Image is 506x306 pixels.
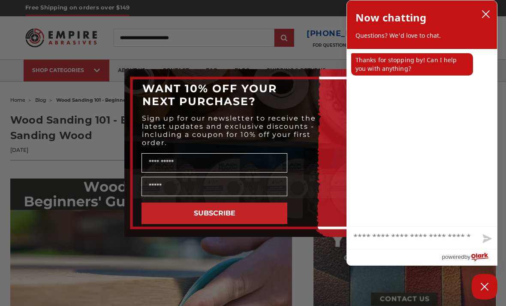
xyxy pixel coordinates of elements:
[442,251,464,262] span: powered
[142,114,316,147] span: Sign up for our newsletter to receive the latest updates and exclusive discounts - including a co...
[355,31,488,40] p: Questions? We'd love to chat.
[464,251,470,262] span: by
[442,249,497,265] a: Powered by Olark
[476,229,497,249] button: Send message
[479,8,493,21] button: close chatbox
[142,177,287,196] input: Email
[351,53,473,76] p: Thanks for stopping by! Can I help you with anything?
[347,49,497,226] div: chat
[472,274,497,300] button: Close Chatbox
[142,82,277,108] span: WANT 10% OFF YOUR NEXT PURCHASE?
[142,203,287,224] button: SUBSCRIBE
[355,9,426,26] h2: Now chatting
